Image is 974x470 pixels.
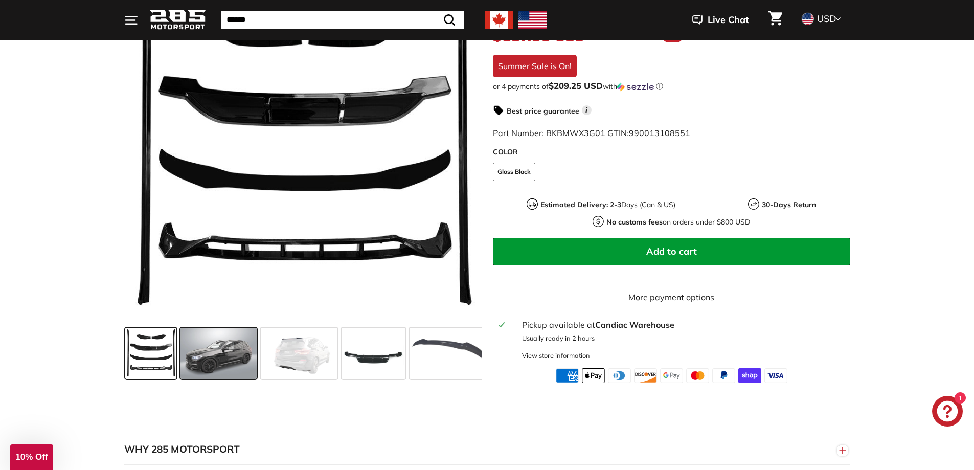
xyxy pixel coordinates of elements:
span: i [582,106,592,116]
div: Summer Sale is On! [493,55,577,77]
img: google_pay [660,369,683,383]
img: american_express [556,369,579,383]
div: Pickup available at [522,319,844,331]
p: Days (Can & US) [540,199,675,210]
img: visa [764,369,787,383]
span: USD [817,13,836,25]
img: discover [634,369,657,383]
span: 990013108551 [629,128,690,138]
span: 10% Off [15,452,48,462]
div: or 4 payments of$209.25 USDwithSezzle Click to learn more about Sezzle [493,81,850,92]
span: $209.25 USD [549,80,603,91]
img: diners_club [608,369,631,383]
span: Part Number: BKBMWX3G01 GTIN: [493,128,690,138]
div: 10% Off [10,444,53,470]
span: Live Chat [708,13,749,27]
img: paypal [712,369,735,383]
img: Sezzle [617,82,654,92]
p: Usually ready in 2 hours [522,333,844,343]
img: master [686,369,709,383]
button: Live Chat [679,7,762,33]
p: on orders under $800 USD [606,217,750,228]
a: Cart [762,3,788,37]
strong: Estimated Delivery: 2-3 [540,200,621,209]
button: Add to cart [493,238,850,265]
div: View store information [522,351,590,361]
strong: 30-Days Return [762,200,816,209]
span: Add to cart [646,245,697,257]
button: WHY 285 MOTORSPORT [124,434,850,465]
input: Search [221,11,464,29]
img: Logo_285_Motorsport_areodynamics_components [150,8,206,32]
a: More payment options [493,291,850,303]
strong: Candiac Warehouse [595,320,674,330]
img: apple_pay [582,369,605,383]
inbox-online-store-chat: Shopify online store chat [929,396,966,429]
img: shopify_pay [738,369,761,383]
label: COLOR [493,147,850,158]
div: or 4 payments of with [493,81,850,92]
strong: Best price guarantee [507,106,579,116]
strong: No customs fees [606,217,663,227]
